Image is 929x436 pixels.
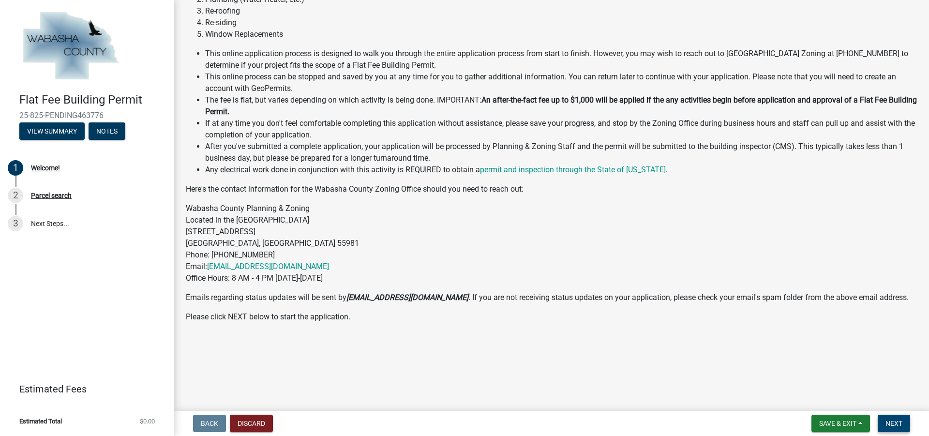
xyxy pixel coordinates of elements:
p: Wabasha County Planning & Zoning Located in the [GEOGRAPHIC_DATA] [STREET_ADDRESS] [GEOGRAPHIC_DA... [186,203,917,284]
li: Re-roofing [205,5,917,17]
li: The fee is flat, but varies depending on which activity is being done. IMPORTANT: [205,94,917,118]
a: Estimated Fees [8,379,159,399]
li: Re-siding [205,17,917,29]
span: Save & Exit [819,420,856,427]
div: 1 [8,160,23,176]
li: Window Replacements [205,29,917,40]
span: $0.00 [140,418,155,424]
wm-modal-confirm: Notes [89,128,125,135]
li: This online application process is designed to walk you through the entire application process fr... [205,48,917,71]
div: Welcome! [31,165,60,171]
p: Emails regarding status updates will be sent by . If you are not receiving status updates on your... [186,292,917,303]
a: permit and inspection through the State of [US_STATE] [480,165,666,174]
button: Notes [89,122,125,140]
button: Discard [230,415,273,432]
button: View Summary [19,122,85,140]
h4: Flat Fee Building Permit [19,93,166,107]
li: After you've submitted a complete application, your application will be processed by Planning & Z... [205,141,917,164]
strong: [EMAIL_ADDRESS][DOMAIN_NAME] [346,293,468,302]
li: If at any time you don't feel comfortable completing this application without assistance, please ... [205,118,917,141]
li: Any electrical work done in conjunction with this activity is REQUIRED to obtain a . [205,164,917,176]
span: 25-825-PENDING463776 [19,111,155,120]
div: 3 [8,216,23,231]
img: Wabasha County, Minnesota [19,10,122,83]
p: Here's the contact information for the Wabasha County Zoning Office should you need to reach out: [186,183,917,195]
span: Next [885,420,902,427]
li: This online process can be stopped and saved by you at any time for you to gather additional info... [205,71,917,94]
div: 2 [8,188,23,203]
button: Back [193,415,226,432]
span: Estimated Total [19,418,62,424]
button: Save & Exit [811,415,870,432]
p: Please click NEXT below to start the application. [186,311,917,323]
div: Parcel search [31,192,72,199]
span: Back [201,420,218,427]
button: Next [878,415,910,432]
strong: An after-the-fact fee up to $1,000 will be applied if the any activities begin before application... [205,95,917,116]
wm-modal-confirm: Summary [19,128,85,135]
a: [EMAIL_ADDRESS][DOMAIN_NAME] [207,262,329,271]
